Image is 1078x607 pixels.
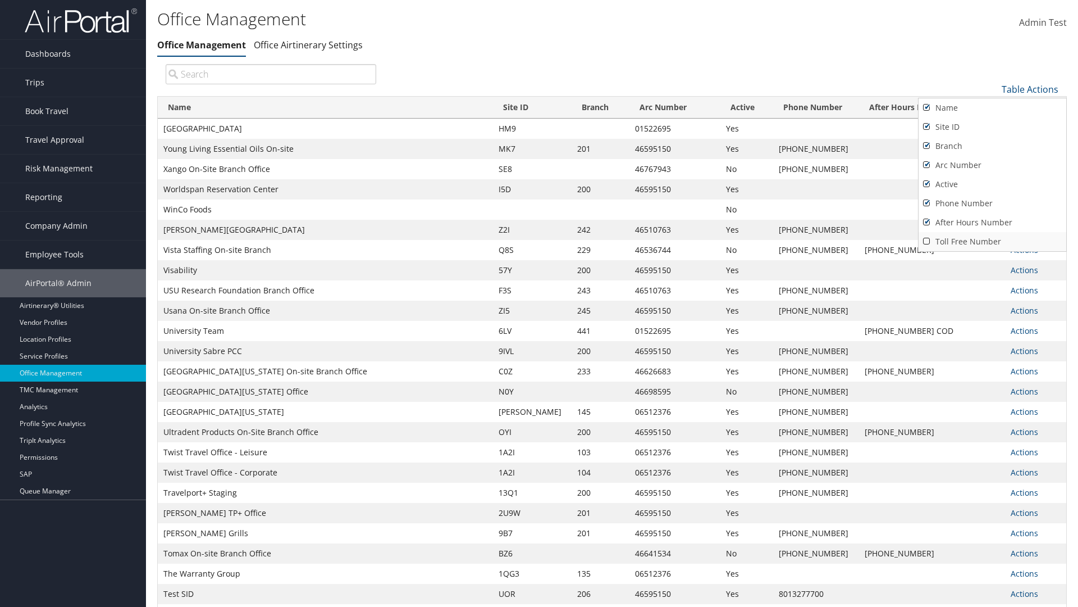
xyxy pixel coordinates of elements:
span: Travel Approval [25,126,84,154]
a: Toll Free Number [919,232,1066,251]
span: Book Travel [25,97,68,125]
span: Reporting [25,183,62,211]
a: Arc Number [919,156,1066,175]
a: After Hours Number [919,213,1066,232]
span: AirPortal® Admin [25,269,92,297]
span: Risk Management [25,155,93,183]
span: Employee Tools [25,241,84,269]
a: Name [919,98,1066,117]
a: Branch [919,137,1066,156]
img: airportal-logo.png [25,7,137,34]
a: Phone Number [919,194,1066,213]
span: Company Admin [25,212,88,240]
a: Active [919,175,1066,194]
span: Dashboards [25,40,71,68]
span: Trips [25,69,44,97]
a: Site ID [919,117,1066,137]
